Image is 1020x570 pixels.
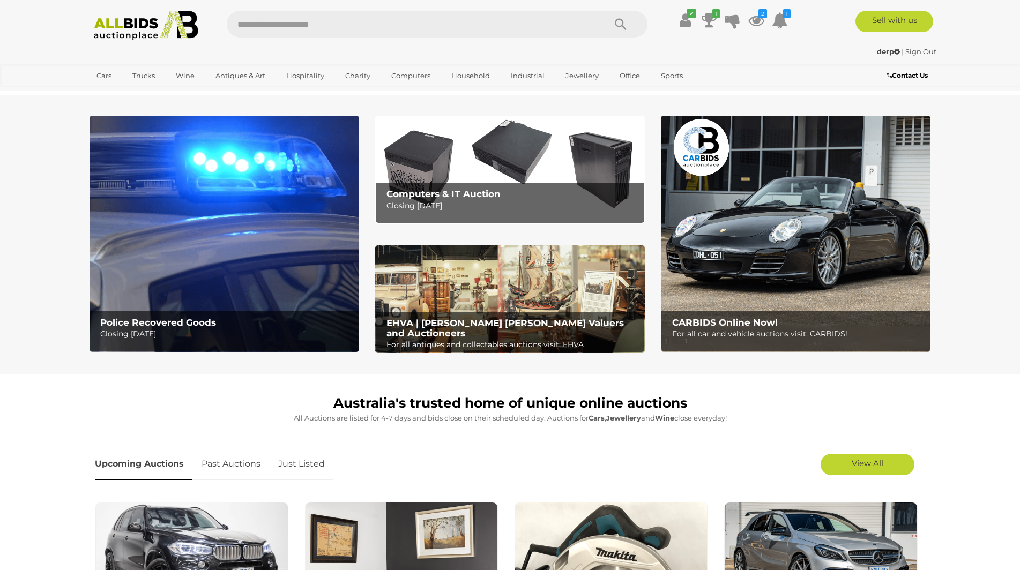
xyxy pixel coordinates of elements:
a: Upcoming Auctions [95,448,192,480]
button: Search [594,11,647,37]
a: Jewellery [559,67,606,85]
a: Contact Us [887,70,930,81]
a: CARBIDS Online Now! CARBIDS Online Now! For all car and vehicle auctions visit: CARBIDS! [661,116,930,352]
strong: Cars [589,414,605,422]
img: Police Recovered Goods [90,116,359,352]
img: Allbids.com.au [88,11,204,40]
i: 2 [758,9,767,18]
a: EHVA | Evans Hastings Valuers and Auctioneers EHVA | [PERSON_NAME] [PERSON_NAME] Valuers and Auct... [375,245,645,354]
b: EHVA | [PERSON_NAME] [PERSON_NAME] Valuers and Auctioneers [386,318,624,339]
a: Computers & IT Auction Computers & IT Auction Closing [DATE] [375,116,645,223]
i: ✔ [687,9,696,18]
a: Trucks [125,67,162,85]
strong: Wine [655,414,674,422]
b: Contact Us [887,71,928,79]
img: Computers & IT Auction [375,116,645,223]
a: Computers [384,67,437,85]
a: 1 [772,11,788,30]
h1: Australia's trusted home of unique online auctions [95,396,926,411]
i: 1 [783,9,791,18]
span: | [902,47,904,56]
a: Antiques & Art [209,67,272,85]
p: All Auctions are listed for 4-7 days and bids close on their scheduled day. Auctions for , and cl... [95,412,926,424]
a: View All [821,454,914,475]
a: Past Auctions [193,448,269,480]
a: Hospitality [279,67,331,85]
i: 1 [712,9,720,18]
a: Sell with us [855,11,933,32]
p: Closing [DATE] [386,199,639,213]
a: Household [444,67,497,85]
p: Closing [DATE] [100,327,353,341]
a: Sign Out [905,47,936,56]
a: 1 [701,11,717,30]
a: Sports [654,67,690,85]
a: Police Recovered Goods Police Recovered Goods Closing [DATE] [90,116,359,352]
a: 2 [748,11,764,30]
span: View All [852,458,883,468]
a: Just Listed [270,448,333,480]
a: Wine [169,67,202,85]
a: Cars [90,67,118,85]
strong: Jewellery [606,414,641,422]
img: CARBIDS Online Now! [661,116,930,352]
b: Police Recovered Goods [100,317,216,328]
a: Industrial [504,67,552,85]
b: CARBIDS Online Now! [672,317,778,328]
a: [GEOGRAPHIC_DATA] [90,85,180,102]
a: Office [613,67,647,85]
a: ✔ [677,11,694,30]
p: For all antiques and collectables auctions visit: EHVA [386,338,639,351]
a: derp [877,47,902,56]
b: Computers & IT Auction [386,189,501,199]
p: For all car and vehicle auctions visit: CARBIDS! [672,327,925,341]
strong: derp [877,47,900,56]
img: EHVA | Evans Hastings Valuers and Auctioneers [375,245,645,354]
a: Charity [338,67,377,85]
